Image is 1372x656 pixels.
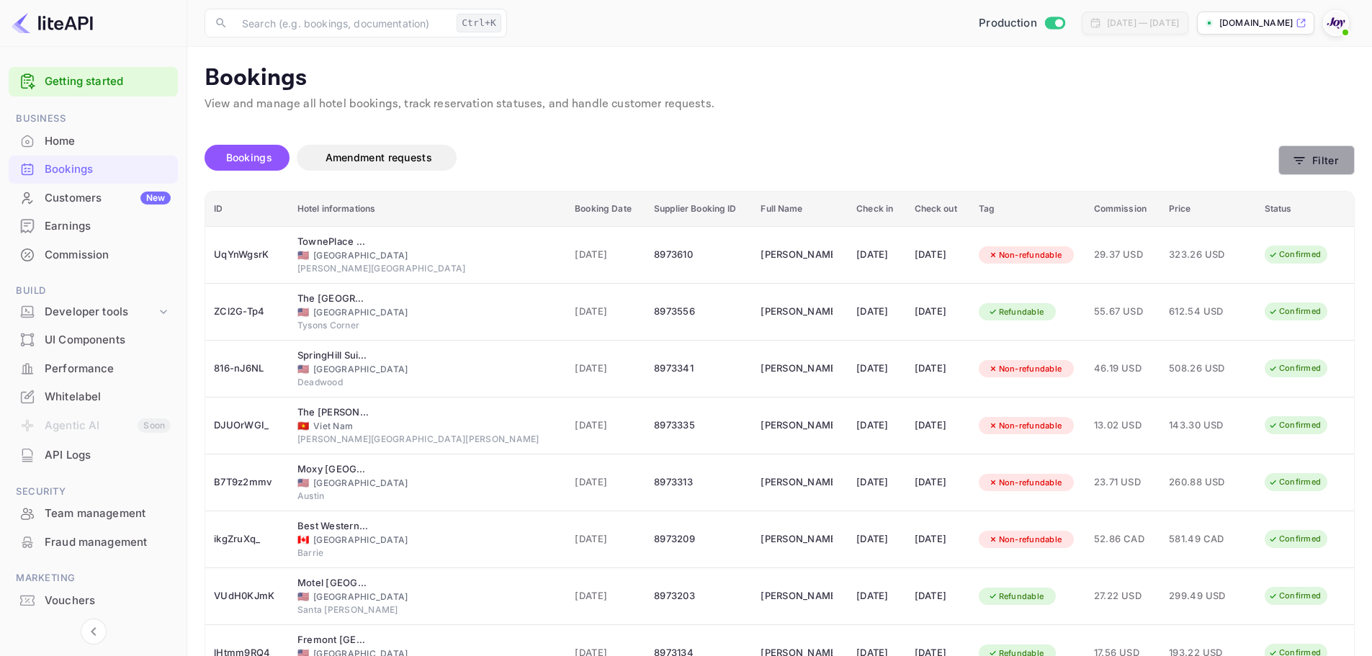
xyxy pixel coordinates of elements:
[1094,304,1152,320] span: 55.67 USD
[761,585,833,608] div: LINDA LAFORGE
[654,528,743,551] div: 8973209
[9,184,178,211] a: CustomersNew
[566,192,645,227] th: Booking Date
[9,326,178,354] div: UI Components
[9,127,178,154] a: Home
[9,500,178,526] a: Team management
[761,243,833,266] div: Melanie Shepperd
[45,447,171,464] div: API Logs
[9,156,178,182] a: Bookings
[9,111,178,127] span: Business
[915,471,961,494] div: [DATE]
[856,414,897,437] div: [DATE]
[205,64,1355,93] p: Bookings
[297,319,557,332] div: Tysons Corner
[979,588,1054,606] div: Refundable
[214,357,280,380] div: 816-nJ6NL
[297,633,369,647] div: Fremont Marriott Silicon Valley
[575,247,637,263] span: [DATE]
[297,477,557,490] div: [GEOGRAPHIC_DATA]
[297,535,309,544] span: Canada
[9,383,178,411] div: Whitelabel
[979,531,1072,549] div: Non-refundable
[1169,247,1241,263] span: 323.26 USD
[9,241,178,268] a: Commission
[761,357,833,380] div: LaMont Stevens
[654,300,743,323] div: 8973556
[9,529,178,555] a: Fraud management
[654,243,743,266] div: 8973610
[12,12,93,35] img: LiteAPI logo
[297,490,557,503] div: Austin
[645,192,752,227] th: Supplier Booking ID
[915,243,961,266] div: [DATE]
[9,67,178,96] div: Getting started
[9,283,178,299] span: Build
[9,441,178,469] div: API Logs
[761,528,833,551] div: James Limoges
[1259,473,1330,491] div: Confirmed
[297,547,557,560] div: Barrie
[9,484,178,500] span: Security
[973,15,1070,32] div: Switch to Sandbox mode
[1259,359,1330,377] div: Confirmed
[9,355,178,382] a: Performance
[45,190,171,207] div: Customers
[1169,475,1241,490] span: 260.88 USD
[297,262,557,275] div: [PERSON_NAME][GEOGRAPHIC_DATA]
[654,414,743,437] div: 8973335
[297,364,309,374] span: United States of America
[297,421,309,431] span: Viet Nam
[297,363,557,376] div: [GEOGRAPHIC_DATA]
[856,300,897,323] div: [DATE]
[214,300,280,323] div: ZCl2G-Tp4
[915,585,961,608] div: [DATE]
[297,420,557,433] div: Viet Nam
[205,96,1355,113] p: View and manage all hotel bookings, track reservation statuses, and handle customer requests.
[45,73,171,90] a: Getting started
[1169,361,1241,377] span: 508.26 USD
[297,405,369,420] div: The Marron Hotel
[9,529,178,557] div: Fraud management
[1094,475,1152,490] span: 23.71 USD
[1259,302,1330,320] div: Confirmed
[9,212,178,239] a: Earnings
[297,307,309,317] span: United States of America
[9,326,178,353] a: UI Components
[297,251,309,260] span: United States of America
[45,161,171,178] div: Bookings
[9,184,178,212] div: CustomersNew
[575,531,637,547] span: [DATE]
[1169,588,1241,604] span: 299.49 USD
[9,570,178,586] span: Marketing
[915,414,961,437] div: [DATE]
[856,585,897,608] div: [DATE]
[9,355,178,383] div: Performance
[979,246,1072,264] div: Non-refundable
[575,588,637,604] span: [DATE]
[1160,192,1256,227] th: Price
[1259,246,1330,264] div: Confirmed
[915,357,961,380] div: [DATE]
[9,500,178,528] div: Team management
[761,414,833,437] div: Katlyn Ashton
[289,192,566,227] th: Hotel informations
[1094,247,1152,263] span: 29.37 USD
[297,306,557,319] div: [GEOGRAPHIC_DATA]
[297,592,309,601] span: United States of America
[856,243,897,266] div: [DATE]
[297,519,369,534] div: Best Western Plus Barrie
[9,127,178,156] div: Home
[1259,587,1330,605] div: Confirmed
[970,192,1085,227] th: Tag
[45,593,171,609] div: Vouchers
[856,357,897,380] div: [DATE]
[654,585,743,608] div: 8973203
[1094,361,1152,377] span: 46.19 USD
[1219,17,1293,30] p: [DOMAIN_NAME]
[1169,418,1241,433] span: 143.30 USD
[297,590,557,603] div: [GEOGRAPHIC_DATA]
[1094,418,1152,433] span: 13.02 USD
[214,528,280,551] div: ikgZruXq_
[761,471,833,494] div: Jasey Meyer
